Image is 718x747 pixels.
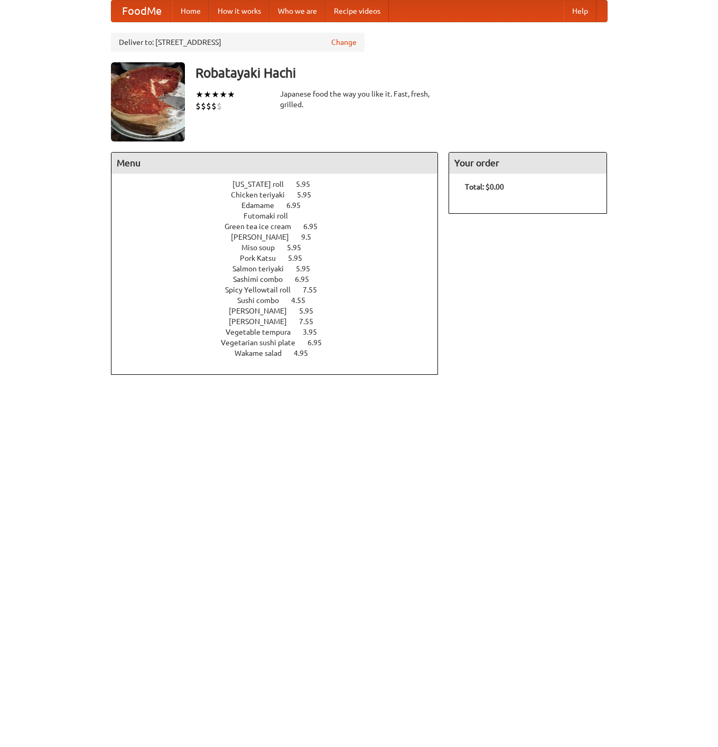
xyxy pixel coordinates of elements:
[269,1,325,22] a: Who we are
[195,100,201,112] li: $
[235,349,328,357] a: Wakame salad 4.95
[231,191,331,199] a: Chicken teriyaki 5.95
[229,307,333,315] a: [PERSON_NAME] 5.95
[303,286,328,294] span: 7.55
[325,1,389,22] a: Recipe videos
[297,191,322,199] span: 5.95
[299,317,324,326] span: 7.55
[231,233,331,241] a: [PERSON_NAME] 9.5
[287,243,312,252] span: 5.95
[240,254,322,262] a: Pork Katsu 5.95
[233,275,329,283] a: Sashimi combo 6.95
[465,183,504,191] b: Total: $0.00
[303,328,328,336] span: 3.95
[303,222,328,231] span: 6.95
[203,89,211,100] li: ★
[232,264,330,273] a: Salmon teriyaki 5.95
[301,233,322,241] span: 9.5
[111,33,365,52] div: Deliver to: [STREET_ADDRESS]
[296,180,321,188] span: 5.95
[241,243,321,252] a: Miso soup 5.95
[240,254,286,262] span: Pork Katsu
[229,307,297,315] span: [PERSON_NAME]
[233,275,293,283] span: Sashimi combo
[237,296,290,305] span: Sushi combo
[195,89,203,100] li: ★
[280,89,439,110] div: Japanese food the way you like it. Fast, fresh, grilled.
[211,89,219,100] li: ★
[296,264,321,273] span: 5.95
[172,1,209,22] a: Home
[295,275,320,283] span: 6.95
[294,349,319,357] span: 4.95
[232,180,294,188] span: [US_STATE] roll
[209,1,269,22] a: How it works
[217,100,222,112] li: $
[111,153,438,174] h4: Menu
[307,338,332,347] span: 6.95
[206,100,211,112] li: $
[229,317,297,326] span: [PERSON_NAME]
[291,296,316,305] span: 4.55
[564,1,596,22] a: Help
[221,338,306,347] span: Vegetarian sushi plate
[225,222,337,231] a: Green tea ice cream 6.95
[225,286,301,294] span: Spicy Yellowtail roll
[111,62,185,141] img: angular.jpg
[286,201,311,210] span: 6.95
[221,338,341,347] a: Vegetarian sushi plate 6.95
[229,317,333,326] a: [PERSON_NAME] 7.55
[241,201,320,210] a: Edamame 6.95
[225,222,302,231] span: Green tea ice cream
[195,62,608,83] h3: Robatayaki Hachi
[331,37,357,48] a: Change
[201,100,206,112] li: $
[219,89,227,100] li: ★
[226,328,301,336] span: Vegetable tempura
[111,1,172,22] a: FoodMe
[288,254,313,262] span: 5.95
[231,191,295,199] span: Chicken teriyaki
[225,286,337,294] a: Spicy Yellowtail roll 7.55
[244,212,318,220] a: Futomaki roll
[231,233,300,241] span: [PERSON_NAME]
[211,100,217,112] li: $
[232,264,294,273] span: Salmon teriyaki
[226,328,337,336] a: Vegetable tempura 3.95
[299,307,324,315] span: 5.95
[237,296,325,305] a: Sushi combo 4.55
[449,153,607,174] h4: Your order
[244,212,299,220] span: Futomaki roll
[241,201,285,210] span: Edamame
[227,89,235,100] li: ★
[232,180,330,188] a: [US_STATE] roll 5.95
[241,243,285,252] span: Miso soup
[235,349,292,357] span: Wakame salad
